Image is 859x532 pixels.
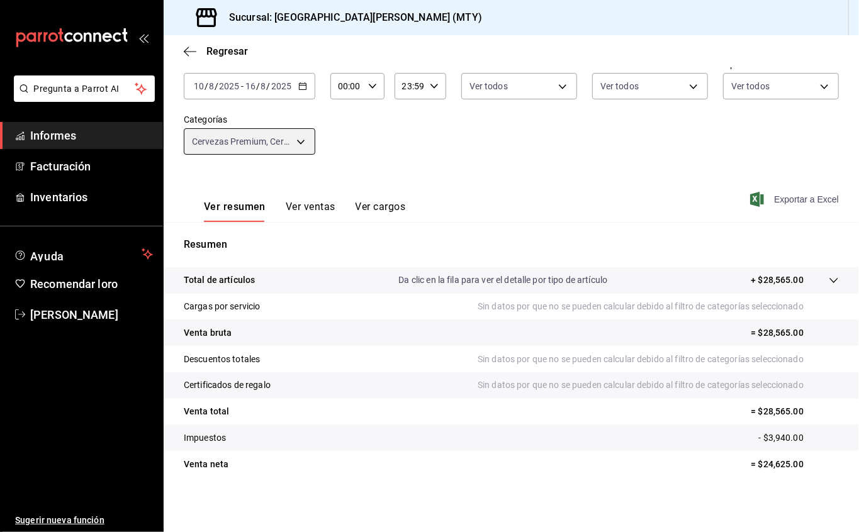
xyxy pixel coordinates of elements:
font: + $28,565.00 [751,275,804,285]
font: / [256,81,260,91]
font: Ayuda [30,250,64,263]
font: Ver cargos [356,201,406,213]
font: = $28,565.00 [751,328,804,338]
font: Categorías [184,115,227,125]
button: Pregunta a Parrot AI [14,75,155,102]
button: Regresar [184,45,248,57]
button: abrir_cajón_menú [138,33,149,43]
font: Impuestos [184,433,226,443]
font: Regresar [206,45,248,57]
font: Informes [30,129,76,142]
font: Sin datos por que no se pueden calcular debido al filtro de categorías seleccionado [478,380,804,390]
div: pestañas de navegación [204,200,405,222]
font: Sin datos por que no se pueden calcular debido al filtro de categorías seleccionado [478,301,804,311]
font: Sugerir nueva función [15,515,104,525]
font: Total de artículos [184,275,255,285]
font: Ver ventas [286,201,335,213]
font: Venta bruta [184,328,232,338]
font: / [215,81,218,91]
font: Inventarios [30,191,87,204]
font: Ver resumen [204,201,266,213]
font: Sucursal: [GEOGRAPHIC_DATA][PERSON_NAME] (MTY) [229,11,482,23]
font: Recomendar loro [30,277,118,291]
input: -- [193,81,205,91]
input: -- [261,81,267,91]
input: -- [208,81,215,91]
font: [PERSON_NAME] [30,308,118,321]
font: Certificados de regalo [184,380,271,390]
font: Sin datos por que no se pueden calcular debido al filtro de categorías seleccionado [478,354,804,364]
input: ---- [271,81,292,91]
font: Ver todos [600,81,639,91]
font: Facturación [30,160,91,173]
font: Ver todos [731,81,770,91]
font: Resumen [184,238,227,250]
font: = $28,565.00 [751,406,804,416]
font: Venta neta [184,459,228,469]
a: Pregunta a Parrot AI [9,91,155,104]
input: -- [245,81,256,91]
font: Exportar a Excel [774,194,839,204]
font: = $24,625.00 [751,459,804,469]
font: Descuentos totales [184,354,260,364]
font: Cervezas Premium, Cervezas Nacionales, Cervezas Artesanales, Bebidas Sin Licor [192,136,515,147]
font: / [267,81,271,91]
font: Cargas por servicio [184,301,261,311]
button: Exportar a Excel [753,192,839,207]
font: Venta total [184,406,229,416]
font: / [205,81,208,91]
input: ---- [218,81,240,91]
font: - [241,81,244,91]
font: Ver todos [469,81,508,91]
font: Pregunta a Parrot AI [34,84,120,94]
font: Da clic en la fila para ver el detalle por tipo de artículo [399,275,608,285]
font: - $3,940.00 [759,433,804,443]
